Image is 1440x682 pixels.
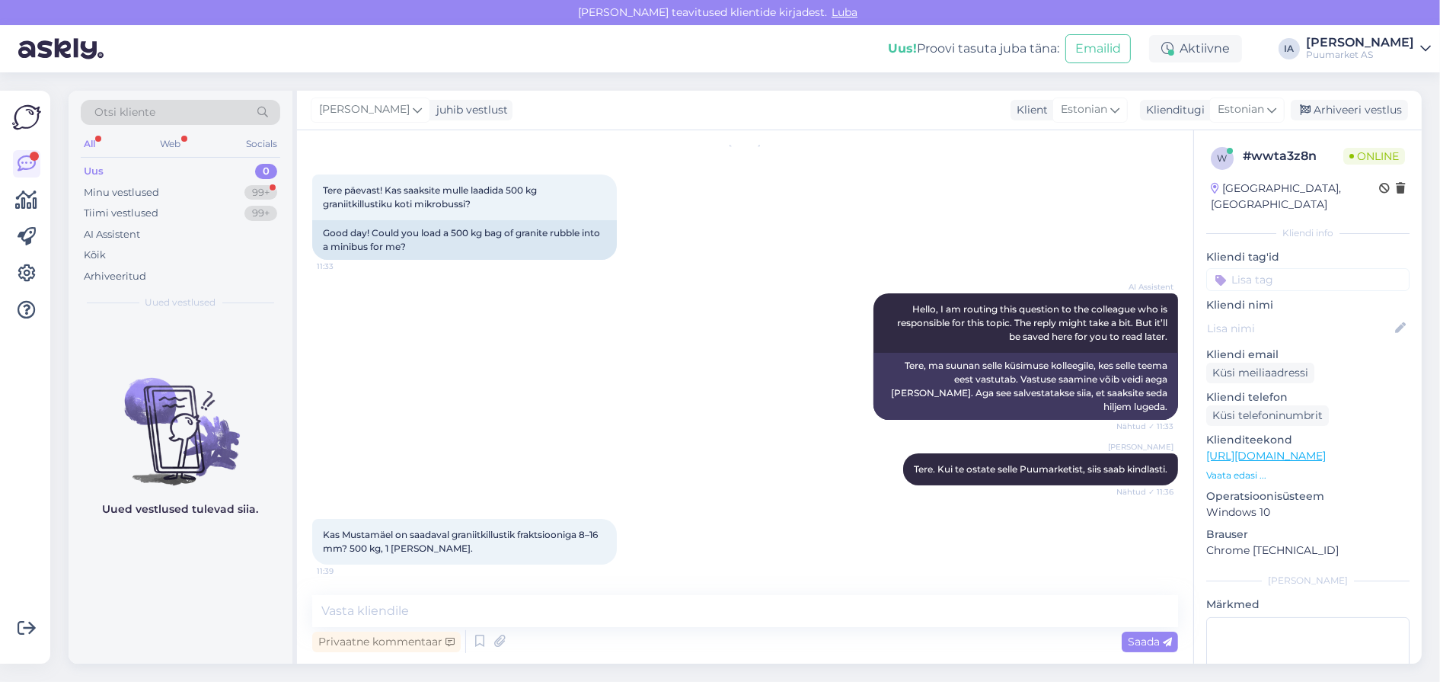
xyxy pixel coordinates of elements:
[1206,226,1410,240] div: Kliendi info
[94,104,155,120] span: Otsi kliente
[1128,635,1172,648] span: Saada
[1061,101,1107,118] span: Estonian
[1206,527,1410,543] p: Brauser
[1343,148,1405,165] span: Online
[84,227,140,242] div: AI Assistent
[81,134,98,154] div: All
[1206,297,1410,313] p: Kliendi nimi
[1206,249,1410,265] p: Kliendi tag'id
[158,134,184,154] div: Web
[1108,441,1173,453] span: [PERSON_NAME]
[84,206,158,221] div: Tiimi vestlused
[1279,38,1300,59] div: IA
[1243,147,1343,165] div: # wwta3z8n
[1206,347,1410,363] p: Kliendi email
[1206,488,1410,504] p: Operatsioonisüsteem
[312,632,461,652] div: Privaatne kommentaar
[914,463,1167,475] span: Tere. Kui te ostate selle Puumarketist, siis saab kindlasti.
[888,40,1059,58] div: Proovi tasuta juba täna:
[255,164,277,179] div: 0
[873,353,1178,420] div: Tere, ma suunan selle küsimuse kolleegile, kes selle teema eest vastutab. Vastuse saamine võib ve...
[12,103,41,132] img: Askly Logo
[1065,34,1131,63] button: Emailid
[1116,421,1173,432] span: Nähtud ✓ 11:33
[84,269,146,284] div: Arhiveeritud
[244,185,277,200] div: 99+
[1149,35,1242,62] div: Aktiivne
[1206,449,1326,463] a: [URL][DOMAIN_NAME]
[103,501,259,517] p: Uued vestlused tulevad siia.
[827,5,862,19] span: Luba
[312,220,617,260] div: Good day! Could you load a 500 kg bag of granite rubble into a minibus for me?
[1206,574,1410,588] div: [PERSON_NAME]
[1206,405,1329,426] div: Küsi telefoninumbrit
[1116,486,1173,498] span: Nähtud ✓ 11:36
[1011,102,1048,118] div: Klient
[1218,101,1264,118] span: Estonian
[897,303,1170,342] span: Hello, I am routing this question to the colleague who is responsible for this topic. The reply m...
[1206,597,1410,613] p: Märkmed
[84,164,104,179] div: Uus
[430,102,508,118] div: juhib vestlust
[1116,281,1173,293] span: AI Assistent
[1206,268,1410,291] input: Lisa tag
[145,296,216,309] span: Uued vestlused
[1291,100,1408,120] div: Arhiveeri vestlus
[317,261,374,272] span: 11:33
[244,206,277,221] div: 99+
[1306,37,1431,61] a: [PERSON_NAME]Puumarket AS
[323,529,600,554] span: Kas Mustamäel on saadaval graniitkillustik fraktsiooniga 8–16 mm? 500 kg, 1 [PERSON_NAME].
[888,41,917,56] b: Uus!
[1206,469,1410,482] p: Vaata edasi ...
[1206,363,1314,383] div: Küsi meiliaadressi
[69,351,292,488] img: No chats
[317,565,374,577] span: 11:39
[1206,543,1410,559] p: Chrome [TECHNICAL_ID]
[243,134,280,154] div: Socials
[323,184,539,210] span: Tere päevast! Kas saaksite mulle laadida 500 kg graniitkillustiku koti mikrobussi?
[1206,504,1410,520] p: Windows 10
[1306,49,1414,61] div: Puumarket AS
[1211,181,1379,213] div: [GEOGRAPHIC_DATA], [GEOGRAPHIC_DATA]
[84,185,159,200] div: Minu vestlused
[1140,102,1205,118] div: Klienditugi
[1206,389,1410,405] p: Kliendi telefon
[1207,320,1392,337] input: Lisa nimi
[319,101,410,118] span: [PERSON_NAME]
[1218,152,1228,164] span: w
[1206,432,1410,448] p: Klienditeekond
[1306,37,1414,49] div: [PERSON_NAME]
[84,248,106,263] div: Kõik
